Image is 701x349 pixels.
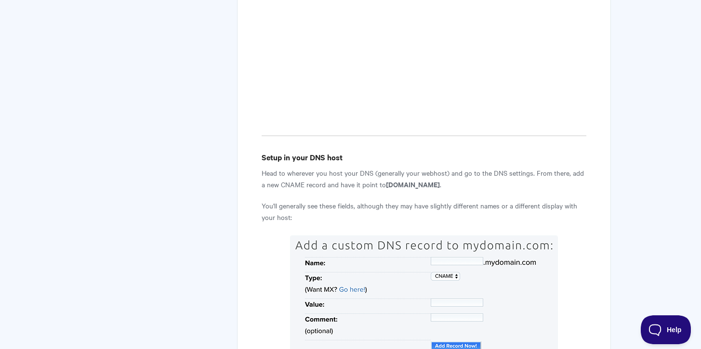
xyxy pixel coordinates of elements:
strong: [DOMAIN_NAME] [386,179,440,189]
iframe: Toggle Customer Support [641,315,691,344]
p: You'll generally see these fields, although they may have slightly different names or a different... [262,200,586,223]
h4: Setup in your DNS host [262,151,586,163]
p: Head to wherever you host your DNS (generally your webhost) and go to the DNS settings. From ther... [262,167,586,190]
